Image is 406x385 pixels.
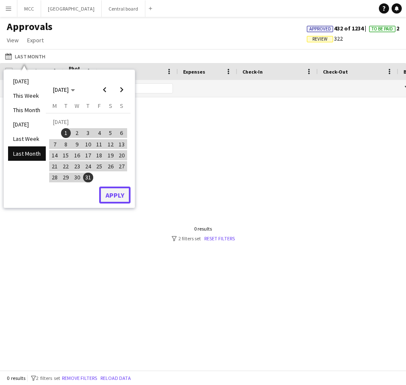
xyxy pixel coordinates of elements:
span: To Be Paid [372,26,393,32]
span: 432 of 1234 [307,25,369,32]
button: Apply [99,187,131,203]
span: Check-In [242,69,263,75]
span: 18 [94,150,104,160]
span: 3 [83,128,93,138]
span: F [98,102,101,110]
button: MCC [17,0,41,17]
li: [DATE] [8,74,46,88]
span: T [64,102,67,110]
button: 12-07-2025 [105,139,116,150]
span: 16 [72,150,82,160]
span: 9 [72,139,82,149]
span: 2 [369,25,399,32]
span: 13 [117,139,127,149]
button: Next month [113,81,130,98]
span: W [75,102,79,110]
li: Last Week [8,132,46,146]
span: [DATE] [53,86,69,93]
div: 2 filters set [172,235,235,242]
span: 15 [61,150,71,160]
button: Remove filters [60,374,99,383]
button: [GEOGRAPHIC_DATA] [41,0,102,17]
div: 0 results [172,225,235,232]
button: 28-07-2025 [49,172,60,183]
span: 31 [83,173,93,183]
span: 12 [106,139,116,149]
span: 14 [50,150,60,160]
button: Central board [102,0,145,17]
input: Column with Header Selection [5,68,13,75]
span: Check-Out [323,69,348,75]
button: 11-07-2025 [94,139,105,150]
input: Name Filter Input [118,83,173,93]
button: 22-07-2025 [60,161,71,172]
span: Review [312,36,328,42]
button: 29-07-2025 [60,172,71,183]
span: 322 [307,35,343,42]
li: Last Month [8,146,46,161]
button: 27-07-2025 [116,161,127,172]
td: [DATE] [49,116,127,127]
span: 28 [50,173,60,183]
button: 15-07-2025 [60,150,71,161]
a: View [3,35,22,46]
span: S [109,102,112,110]
span: 27 [117,161,127,171]
span: Approved [309,26,331,32]
span: 24 [83,161,93,171]
span: 2 filters set [36,375,60,381]
a: Reset filters [204,235,235,242]
button: 18-07-2025 [94,150,105,161]
button: 07-07-2025 [49,139,60,150]
button: 14-07-2025 [49,150,60,161]
button: 20-07-2025 [116,150,127,161]
span: 30 [72,173,82,183]
span: 2 [72,128,82,138]
span: 29 [61,173,71,183]
button: 02-07-2025 [72,127,83,138]
li: [DATE] [8,117,46,132]
button: 26-07-2025 [105,161,116,172]
span: 21 [50,161,60,171]
span: 23 [72,161,82,171]
button: 16-07-2025 [72,150,83,161]
span: 4 [94,128,104,138]
button: 25-07-2025 [94,161,105,172]
span: 5 [106,128,116,138]
span: S [120,102,123,110]
button: Reload data [99,374,133,383]
span: 26 [106,161,116,171]
button: 08-07-2025 [60,139,71,150]
span: View [7,36,19,44]
button: Last Month [3,51,47,61]
button: 31-07-2025 [83,172,94,183]
button: 04-07-2025 [94,127,105,138]
span: 19 [106,150,116,160]
button: Previous month [96,81,113,98]
span: 8 [61,139,71,149]
span: 10 [83,139,93,149]
button: 21-07-2025 [49,161,60,172]
span: T [86,102,89,110]
button: 23-07-2025 [72,161,83,172]
span: Photo [69,65,82,78]
button: 19-07-2025 [105,150,116,161]
span: 22 [61,161,71,171]
li: This Week [8,88,46,103]
button: 01-07-2025 [60,127,71,138]
button: 10-07-2025 [83,139,94,150]
span: Export [27,36,44,44]
button: 13-07-2025 [116,139,127,150]
span: Expenses [183,69,205,75]
a: Export [24,35,47,46]
button: Choose month and year [50,82,78,97]
span: Date [18,69,30,75]
button: 30-07-2025 [72,172,83,183]
span: 11 [94,139,104,149]
span: 1 [61,128,71,138]
span: 25 [94,161,104,171]
button: 03-07-2025 [83,127,94,138]
button: 05-07-2025 [105,127,116,138]
span: M [53,102,57,110]
button: 17-07-2025 [83,150,94,161]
